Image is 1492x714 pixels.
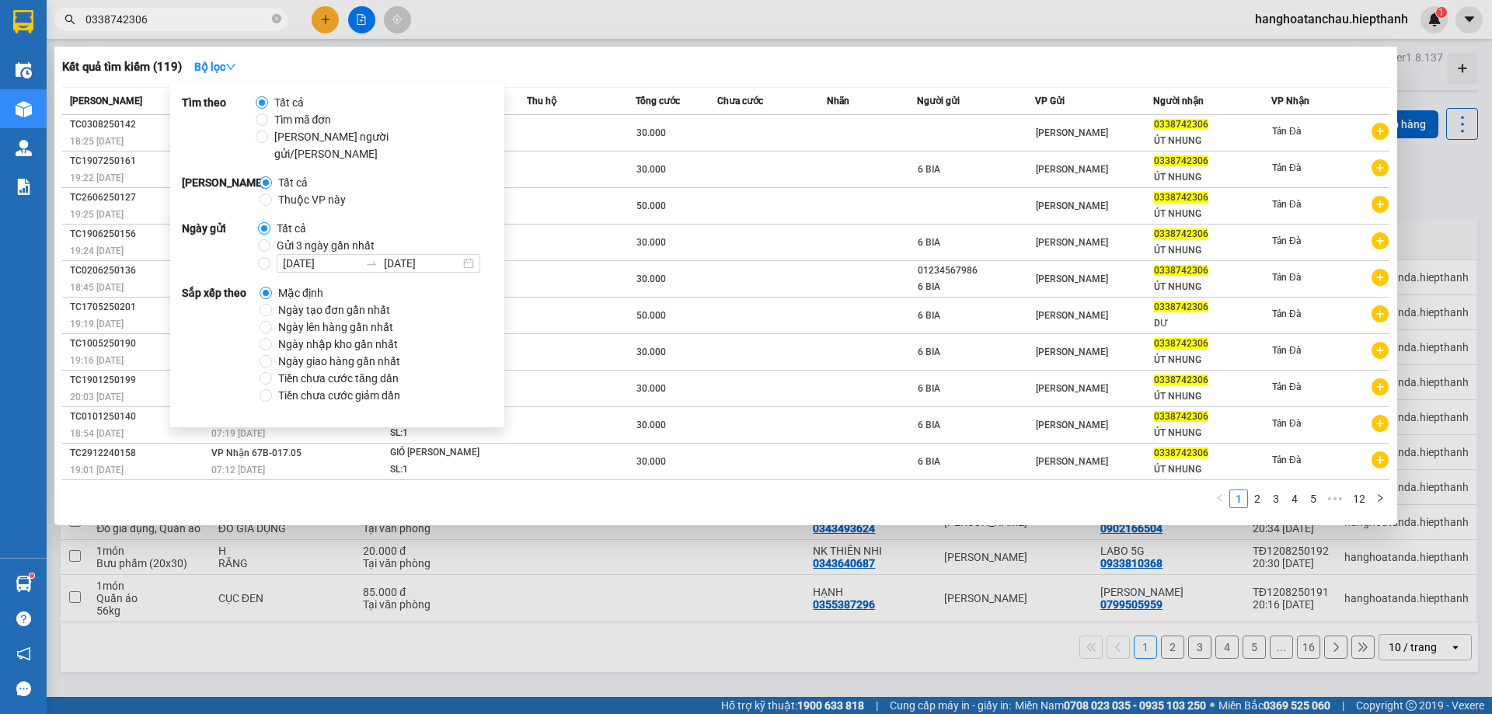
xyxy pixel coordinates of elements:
[1372,123,1389,140] span: plus-circle
[1154,374,1208,385] span: 0338742306
[1272,455,1301,465] span: Tản Đà
[636,273,666,284] span: 30.000
[1154,242,1271,259] div: ÚT NHUNG
[1286,490,1303,507] a: 4
[70,190,207,206] div: TC2606250127
[1372,269,1389,286] span: plus-circle
[272,370,405,387] span: Tiền chưa cước tăng dần
[1272,126,1301,137] span: Tản Đà
[390,444,507,461] div: GIỎ [PERSON_NAME]
[1348,490,1370,507] a: 12
[527,96,556,106] span: Thu hộ
[918,279,1034,295] div: 6 BIA
[636,237,666,248] span: 30.000
[70,117,207,133] div: TC0308250142
[1323,489,1347,508] li: Next 5 Pages
[636,310,666,321] span: 50.000
[211,448,302,458] span: VP Nhận 67B-017.05
[272,191,352,208] span: Thuộc VP này
[1372,415,1389,432] span: plus-circle
[365,257,378,270] span: swap-right
[70,263,207,279] div: TC0206250136
[70,226,207,242] div: TC1906250156
[1036,347,1108,357] span: [PERSON_NAME]
[384,255,460,272] input: Ngày kết thúc
[1154,448,1208,458] span: 0338742306
[636,456,666,467] span: 30.000
[272,301,396,319] span: Ngày tạo đơn gần nhất
[1036,200,1108,211] span: [PERSON_NAME]
[1229,489,1248,508] li: 1
[636,127,666,138] span: 30.000
[70,319,124,329] span: 19:19 [DATE]
[272,319,399,336] span: Ngày lên hàng gần nhất
[1267,490,1285,507] a: 3
[283,255,359,272] input: Ngày bắt đầu
[1036,456,1108,467] span: [PERSON_NAME]
[1272,381,1301,392] span: Tản Đà
[70,336,207,352] div: TC1005250190
[211,428,265,439] span: 07:19 [DATE]
[1272,199,1301,210] span: Tản Đà
[1304,489,1323,508] li: 5
[1154,411,1208,422] span: 0338742306
[1154,265,1208,276] span: 0338742306
[16,576,32,592] img: warehouse-icon
[918,263,1034,279] div: 01234567986
[182,94,256,162] strong: Tìm theo
[1323,489,1347,508] span: •••
[1372,159,1389,176] span: plus-circle
[272,174,314,191] span: Tất cả
[918,417,1034,434] div: 6 BIA
[1035,96,1065,106] span: VP Gửi
[272,14,281,23] span: close-circle
[1372,378,1389,395] span: plus-circle
[918,308,1034,324] div: 6 BIA
[1271,96,1309,106] span: VP Nhận
[1347,489,1371,508] li: 12
[182,220,258,273] strong: Ngày gửi
[636,164,666,175] span: 30.000
[16,681,31,696] span: message
[1372,342,1389,359] span: plus-circle
[1154,279,1271,295] div: ÚT NHUNG
[636,200,666,211] span: 50.000
[70,355,124,366] span: 19:16 [DATE]
[62,59,182,75] h3: Kết quả tìm kiếm ( 119 )
[918,381,1034,397] div: 6 BIA
[1154,169,1271,186] div: ÚT NHUNG
[918,344,1034,360] div: 6 BIA
[1154,352,1271,368] div: ÚT NHUNG
[1036,127,1108,138] span: [PERSON_NAME]
[13,10,33,33] img: logo-vxr
[1154,461,1271,478] div: ÚT NHUNG
[1154,228,1208,239] span: 0338742306
[917,96,960,106] span: Người gửi
[1036,237,1108,248] span: [PERSON_NAME]
[1272,162,1301,173] span: Tản Đà
[1272,235,1301,246] span: Tản Đà
[918,454,1034,470] div: 6 BIA
[1154,133,1271,149] div: ÚT NHUNG
[270,220,312,237] span: Tất cả
[272,12,281,27] span: close-circle
[1154,206,1271,222] div: ÚT NHUNG
[1211,489,1229,508] button: left
[1036,310,1108,321] span: [PERSON_NAME]
[918,235,1034,251] div: 6 BIA
[70,392,124,402] span: 20:03 [DATE]
[16,611,31,626] span: question-circle
[16,101,32,117] img: warehouse-icon
[636,383,666,394] span: 30.000
[16,62,32,78] img: warehouse-icon
[1272,345,1301,356] span: Tản Đà
[1036,273,1108,284] span: [PERSON_NAME]
[182,174,260,208] strong: [PERSON_NAME]
[194,61,236,73] strong: Bộ lọc
[70,153,207,169] div: TC1907250161
[70,172,124,183] span: 19:22 [DATE]
[1154,192,1208,203] span: 0338742306
[918,162,1034,178] div: 6 BIA
[1230,490,1247,507] a: 1
[1267,489,1285,508] li: 3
